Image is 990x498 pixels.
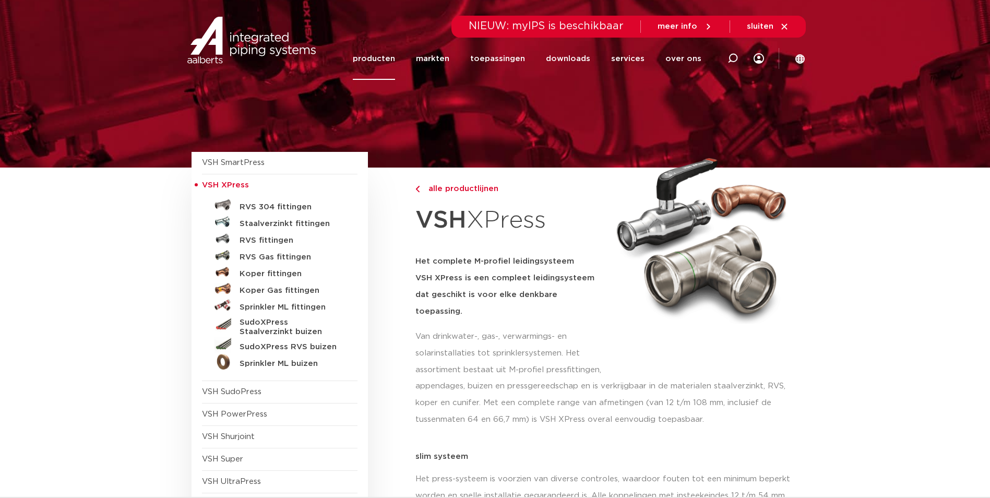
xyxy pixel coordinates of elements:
img: chevron-right.svg [415,186,420,193]
h5: SudoXPress RVS buizen [240,342,343,352]
a: alle productlijnen [415,183,604,195]
h5: RVS Gas fittingen [240,253,343,262]
a: SudoXPress RVS buizen [202,337,357,353]
a: sluiten [747,22,789,31]
h5: Staalverzinkt fittingen [240,219,343,229]
h5: Het complete M-profiel leidingsysteem VSH XPress is een compleet leidingsysteem dat geschikt is v... [415,253,604,320]
h5: Koper Gas fittingen [240,286,343,295]
a: services [611,38,645,80]
h5: SudoXPress Staalverzinkt buizen [240,318,343,337]
a: meer info [658,22,713,31]
strong: VSH [415,208,467,232]
span: sluiten [747,22,773,30]
a: RVS Gas fittingen [202,247,357,264]
a: toepassingen [470,38,525,80]
a: Staalverzinkt fittingen [202,214,357,230]
nav: Menu [353,38,701,80]
a: producten [353,38,395,80]
p: appendages, buizen en pressgereedschap en is verkrijgbaar in de materialen staalverzinkt, RVS, ko... [415,378,799,428]
div: my IPS [754,38,764,80]
a: downloads [546,38,590,80]
a: RVS 304 fittingen [202,197,357,214]
h1: XPress [415,200,604,241]
span: alle productlijnen [422,185,498,193]
h5: Sprinkler ML buizen [240,359,343,369]
a: Sprinkler ML buizen [202,353,357,370]
a: over ons [665,38,701,80]
h5: RVS fittingen [240,236,343,245]
span: VSH XPress [202,181,249,189]
span: NIEUW: myIPS is beschikbaar [469,21,624,31]
h5: Sprinkler ML fittingen [240,303,343,312]
a: markten [416,38,449,80]
a: Sprinkler ML fittingen [202,297,357,314]
a: SudoXPress Staalverzinkt buizen [202,314,357,337]
p: slim systeem [415,453,799,460]
a: RVS fittingen [202,230,357,247]
h5: RVS 304 fittingen [240,203,343,212]
a: VSH PowerPress [202,410,267,418]
a: VSH UltraPress [202,478,261,485]
span: meer info [658,22,697,30]
a: VSH Super [202,455,243,463]
p: Van drinkwater-, gas-, verwarmings- en solarinstallaties tot sprinklersystemen. Het assortiment b... [415,328,604,378]
a: VSH SudoPress [202,388,261,396]
h5: Koper fittingen [240,269,343,279]
a: Koper fittingen [202,264,357,280]
a: VSH Shurjoint [202,433,255,441]
a: VSH SmartPress [202,159,265,167]
a: Koper Gas fittingen [202,280,357,297]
